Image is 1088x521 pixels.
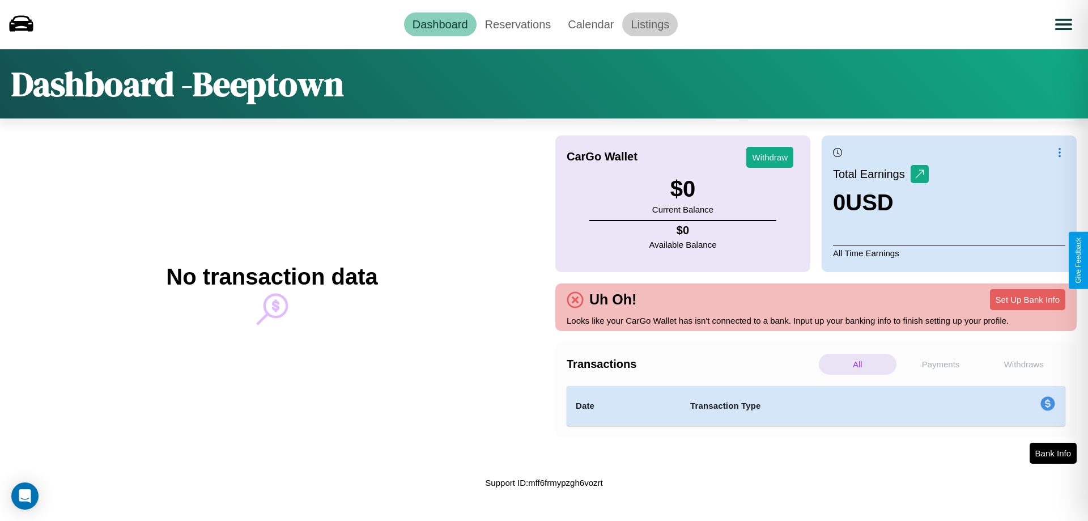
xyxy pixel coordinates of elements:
table: simple table [567,386,1065,426]
p: Total Earnings [833,164,911,184]
a: Listings [622,12,678,36]
button: Bank Info [1030,443,1077,464]
button: Withdraw [746,147,793,168]
h4: Uh Oh! [584,291,642,308]
p: All Time Earnings [833,245,1065,261]
h4: Date [576,399,672,413]
p: All [819,354,896,375]
p: Withdraws [985,354,1062,375]
p: Payments [902,354,980,375]
h4: Transaction Type [690,399,947,413]
h4: Transactions [567,358,816,371]
a: Reservations [477,12,560,36]
button: Open menu [1048,9,1079,40]
p: Current Balance [652,202,713,217]
h3: 0 USD [833,190,929,215]
p: Looks like your CarGo Wallet has isn't connected to a bank. Input up your banking info to finish ... [567,313,1065,328]
button: Set Up Bank Info [990,289,1065,310]
h2: No transaction data [166,264,377,290]
div: Open Intercom Messenger [11,482,39,510]
p: Available Balance [649,237,717,252]
a: Calendar [559,12,622,36]
a: Dashboard [404,12,477,36]
h1: Dashboard - Beeptown [11,61,344,107]
h4: $ 0 [649,224,717,237]
p: Support ID: mff6frmypzgh6vozrt [485,475,602,490]
h4: CarGo Wallet [567,150,637,163]
div: Give Feedback [1074,238,1082,283]
h3: $ 0 [652,176,713,202]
